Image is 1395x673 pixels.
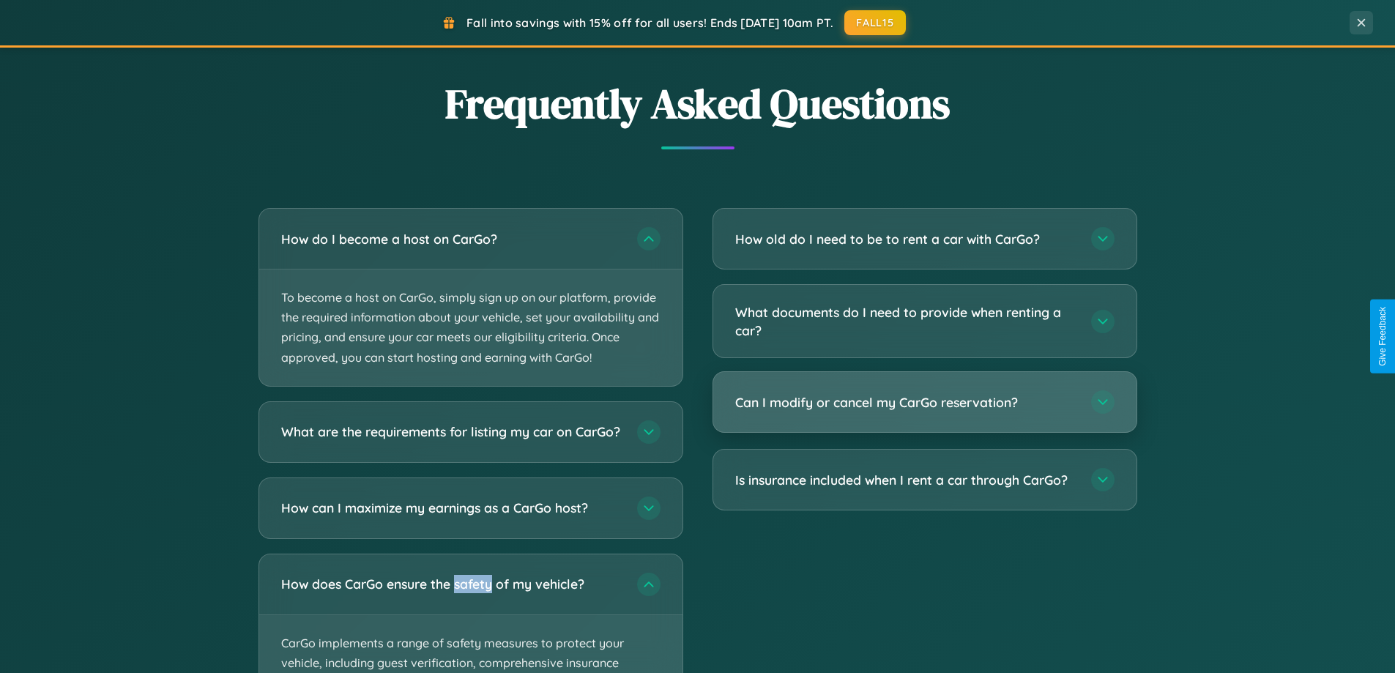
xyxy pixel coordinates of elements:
button: FALL15 [844,10,906,35]
h3: How does CarGo ensure the safety of my vehicle? [281,575,622,593]
h3: How old do I need to be to rent a car with CarGo? [735,230,1076,248]
div: Give Feedback [1377,307,1388,366]
h3: How can I maximize my earnings as a CarGo host? [281,499,622,517]
h3: Is insurance included when I rent a car through CarGo? [735,471,1076,489]
h3: What are the requirements for listing my car on CarGo? [281,423,622,441]
h3: Can I modify or cancel my CarGo reservation? [735,393,1076,412]
h2: Frequently Asked Questions [258,75,1137,132]
span: Fall into savings with 15% off for all users! Ends [DATE] 10am PT. [466,15,833,30]
h3: What documents do I need to provide when renting a car? [735,303,1076,339]
p: To become a host on CarGo, simply sign up on our platform, provide the required information about... [259,269,682,386]
h3: How do I become a host on CarGo? [281,230,622,248]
